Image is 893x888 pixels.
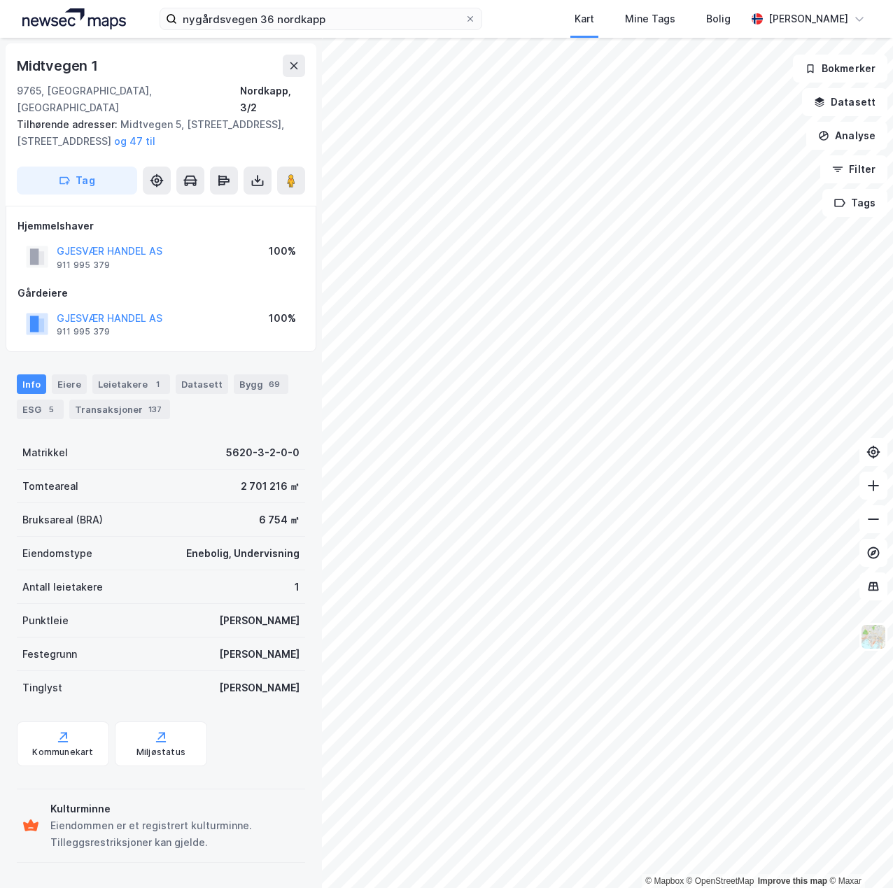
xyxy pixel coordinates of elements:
[269,310,296,327] div: 100%
[269,243,296,260] div: 100%
[17,374,46,394] div: Info
[259,512,300,528] div: 6 754 ㎡
[186,545,300,562] div: Enebolig, Undervisning
[177,8,465,29] input: Søk på adresse, matrikkel, gårdeiere, leietakere eller personer
[219,646,300,663] div: [PERSON_NAME]
[768,10,848,27] div: [PERSON_NAME]
[687,876,754,886] a: OpenStreetMap
[295,579,300,595] div: 1
[266,377,283,391] div: 69
[17,118,120,130] span: Tilhørende adresser:
[823,821,893,888] iframe: Chat Widget
[758,876,827,886] a: Improve this map
[22,612,69,629] div: Punktleie
[150,377,164,391] div: 1
[57,326,110,337] div: 911 995 379
[22,679,62,696] div: Tinglyst
[823,821,893,888] div: Kontrollprogram for chat
[17,83,240,116] div: 9765, [GEOGRAPHIC_DATA], [GEOGRAPHIC_DATA]
[136,747,185,758] div: Miljøstatus
[241,478,300,495] div: 2 701 216 ㎡
[806,122,887,150] button: Analyse
[57,260,110,271] div: 911 995 379
[50,817,300,851] div: Eiendommen er et registrert kulturminne. Tilleggsrestriksjoner kan gjelde.
[22,579,103,595] div: Antall leietakere
[820,155,887,183] button: Filter
[17,55,101,77] div: Midtvegen 1
[176,374,228,394] div: Datasett
[69,400,170,419] div: Transaksjoner
[645,876,684,886] a: Mapbox
[146,402,164,416] div: 137
[793,55,887,83] button: Bokmerker
[22,512,103,528] div: Bruksareal (BRA)
[226,444,300,461] div: 5620-3-2-0-0
[22,444,68,461] div: Matrikkel
[44,402,58,416] div: 5
[22,478,78,495] div: Tomteareal
[822,189,887,217] button: Tags
[240,83,305,116] div: Nordkapp, 3/2
[219,612,300,629] div: [PERSON_NAME]
[17,167,137,195] button: Tag
[17,400,64,419] div: ESG
[802,88,887,116] button: Datasett
[706,10,731,27] div: Bolig
[50,801,300,817] div: Kulturminne
[625,10,675,27] div: Mine Tags
[22,545,92,562] div: Eiendomstype
[17,285,304,302] div: Gårdeiere
[575,10,594,27] div: Kart
[32,747,93,758] div: Kommunekart
[17,116,294,150] div: Midtvegen 5, [STREET_ADDRESS], [STREET_ADDRESS]
[860,623,887,650] img: Z
[22,8,126,29] img: logo.a4113a55bc3d86da70a041830d287a7e.svg
[234,374,288,394] div: Bygg
[92,374,170,394] div: Leietakere
[22,646,77,663] div: Festegrunn
[52,374,87,394] div: Eiere
[219,679,300,696] div: [PERSON_NAME]
[17,218,304,234] div: Hjemmelshaver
